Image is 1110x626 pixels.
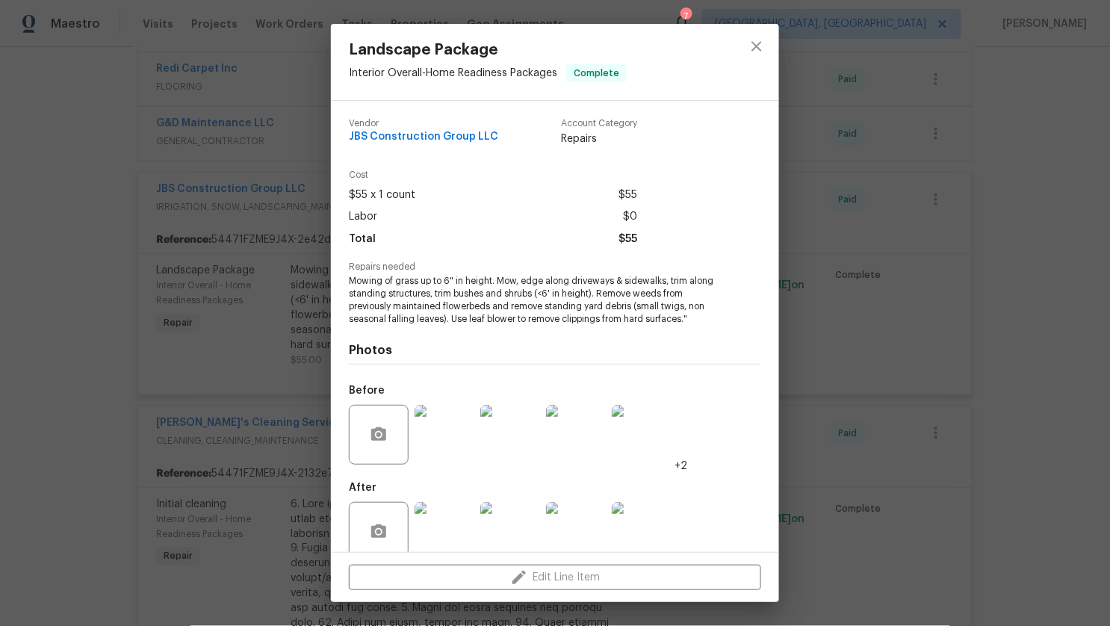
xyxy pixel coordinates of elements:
div: 7 [680,9,691,24]
h5: Before [349,385,385,396]
span: +2 [675,459,687,474]
span: Interior Overall - Home Readiness Packages [349,68,557,78]
span: $55 x 1 count [349,185,415,206]
span: Repairs needed [349,262,761,272]
span: $55 [618,185,637,206]
span: Landscape Package [349,42,627,58]
span: JBS Construction Group LLC [349,131,498,143]
span: Account Category [561,119,637,128]
span: Cost [349,170,637,180]
span: $55 [618,229,637,250]
span: Labor [349,206,377,228]
span: Vendor [349,119,498,128]
h4: Photos [349,343,761,358]
button: close [739,28,775,64]
span: $0 [623,206,637,228]
span: Mowing of grass up to 6" in height. Mow, edge along driveways & sidewalks, trim along standing st... [349,275,720,325]
h5: After [349,483,376,493]
span: Complete [568,66,625,81]
span: Total [349,229,376,250]
span: Repairs [561,131,637,146]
